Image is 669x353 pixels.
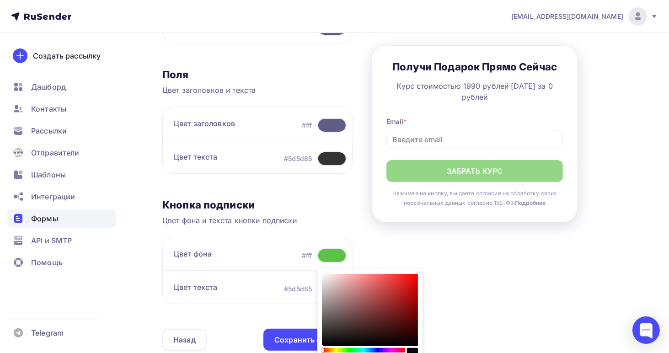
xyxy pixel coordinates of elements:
[31,147,80,158] span: Отправители
[174,282,218,296] div: Цвет текста
[386,80,563,102] div: Курс стоимостью 1990 рублей [DATE] за 0 рублей
[31,235,72,246] span: API и SMTP
[386,188,563,208] p: Нажимая на кнопку, вы даете согласие на обработку своих персональных данных согласно 152-ФЗ.
[515,199,546,206] a: Подробнее
[162,215,353,226] div: Цвет фона и текста кнопки подписки
[511,12,623,21] span: [EMAIL_ADDRESS][DOMAIN_NAME]
[386,117,563,126] div: Email
[33,50,101,61] div: Создать рассылку
[174,151,218,166] div: Цвет текста
[511,7,658,26] a: [EMAIL_ADDRESS][DOMAIN_NAME]
[31,103,66,114] span: Контакты
[386,160,563,182] button: ЗАБРАТЬ КУРС
[31,213,58,224] span: Формы
[7,122,116,140] a: Рассылки
[162,85,353,96] div: Цвет заголовков и текста
[284,284,312,294] div: #5d5d85
[386,130,563,149] input: Введите email
[7,209,116,228] a: Формы
[174,118,235,133] div: Цвет заголовков
[302,251,312,260] div: #fff
[284,154,312,163] div: #5d5d85
[386,60,563,73] h3: Получи Подарок Прямо Сейчас
[31,81,66,92] span: Дашборд
[174,248,212,263] div: Цвет фона
[7,144,116,162] a: Отправители
[31,169,66,180] span: Шаблоны
[162,198,353,211] h3: Кнопка подписки
[162,68,353,81] h3: Поля
[7,78,116,96] a: Дашборд
[31,191,75,202] span: Интеграции
[7,100,116,118] a: Контакты
[274,335,342,345] div: Сохранить форму
[173,334,196,345] div: Назад
[31,125,67,136] span: Рассылки
[31,327,64,338] span: Telegram
[31,257,63,268] span: Помощь
[302,121,312,130] div: #fff
[7,166,116,184] a: Шаблоны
